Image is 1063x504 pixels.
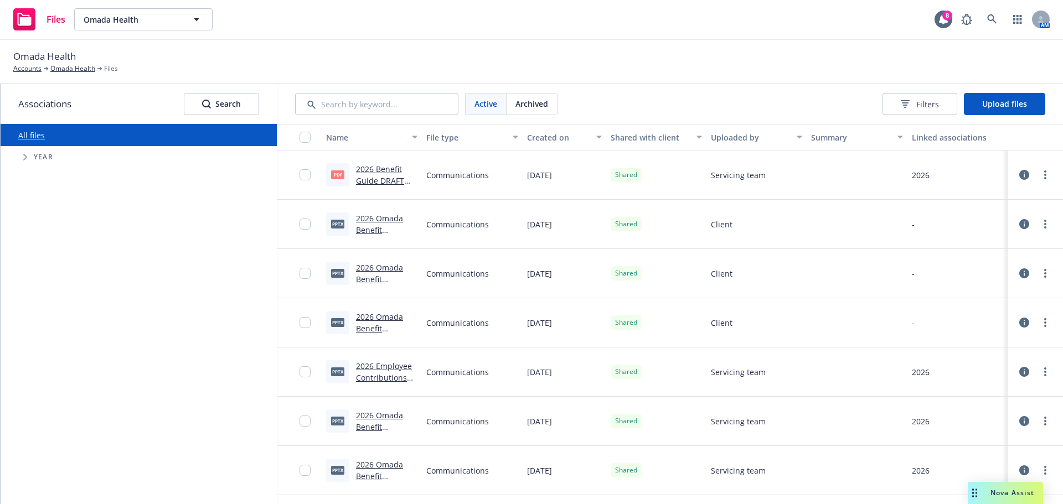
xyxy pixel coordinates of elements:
div: - [912,317,915,329]
svg: Search [202,100,211,108]
span: Client [711,219,732,230]
div: Summary [811,132,890,143]
div: Shared with client [611,132,690,143]
button: Omada Health [74,8,213,30]
span: Filters [916,98,939,110]
button: Name [322,124,422,150]
button: Upload files [964,93,1045,115]
span: pptx [331,318,344,326]
a: Omada Health [50,64,95,74]
span: Communications [426,268,489,279]
a: more [1039,316,1052,329]
a: more [1039,365,1052,378]
button: Summary [807,124,907,150]
span: Communications [426,415,489,427]
input: Toggle Row Selected [300,366,311,377]
button: File type [422,124,522,150]
div: Drag to move [968,482,982,504]
a: 2026 Employee Contributions Rate Sheet FINAL10.14.25 - Omada Health.pptx [356,361,413,429]
div: 2026 [912,465,930,476]
a: more [1039,464,1052,477]
span: pptx [331,269,344,277]
input: Search by keyword... [295,93,458,115]
a: more [1039,414,1052,428]
div: Linked associations [912,132,1003,143]
span: Client [711,268,732,279]
a: Report a Bug [956,8,978,30]
input: Toggle Row Selected [300,317,311,328]
div: - [912,268,915,279]
span: [DATE] [527,465,552,476]
span: Communications [426,317,489,329]
div: 2026 [912,169,930,181]
span: Files [104,64,118,74]
div: File type [426,132,505,143]
span: Servicing team [711,169,766,181]
a: 2026 Omada Benefit Summary Regular EEs 25 FINAL [DATE]_Reviewed.pptx [356,213,415,293]
span: Communications [426,169,489,181]
span: Files [47,15,65,24]
div: Tree Example [1,146,277,168]
button: Uploaded by [706,124,807,150]
button: Linked associations [907,124,1008,150]
input: Toggle Row Selected [300,169,311,180]
span: Upload files [982,98,1027,109]
span: Communications [426,366,489,378]
button: SearchSearch [184,93,259,115]
span: [DATE] [527,415,552,427]
span: Shared [615,318,637,328]
div: Name [326,132,405,143]
button: Nova Assist [968,482,1043,504]
div: - [912,219,915,230]
span: [DATE] [527,169,552,181]
span: Omada Health [84,14,179,25]
span: Servicing team [711,465,766,476]
span: Shared [615,170,637,180]
span: [DATE] [527,268,552,279]
div: Uploaded by [711,132,790,143]
button: Shared with client [606,124,706,150]
a: Accounts [13,64,42,74]
span: pptx [331,220,344,228]
div: Created on [527,132,590,143]
a: Switch app [1007,8,1029,30]
div: 2026 [912,366,930,378]
span: Filters [901,98,939,110]
input: Toggle Row Selected [300,268,311,279]
span: pdf [331,170,344,179]
a: 2026 Omada Benefit Summary Regular Part Time EEs FINAL [DATE]_Reviewed.pptx [356,311,415,392]
a: Search [981,8,1003,30]
input: Toggle Row Selected [300,465,311,476]
a: 2026 Omada Benefit Summary Temp EEs 25 FINAL [DATE].pptx [356,410,415,467]
span: pptx [331,367,344,376]
span: pptx [331,417,344,425]
input: Toggle Row Selected [300,219,311,230]
span: [DATE] [527,219,552,230]
span: Omada Health [13,49,76,64]
span: Client [711,317,732,329]
span: Servicing team [711,366,766,378]
a: 2026 Omada Benefit Summary Temp EEs 25 FINAL [DATE]_Reviewed.pptx [356,262,415,331]
a: Files [9,4,70,35]
span: pptx [331,466,344,474]
span: [DATE] [527,366,552,378]
div: 8 [942,11,952,20]
span: Shared [615,416,637,426]
span: Shared [615,219,637,229]
span: Shared [615,465,637,475]
input: Select all [300,132,311,143]
span: Communications [426,465,489,476]
a: All files [18,130,45,141]
span: Communications [426,219,489,230]
span: Shared [615,367,637,377]
span: Servicing team [711,415,766,427]
span: Associations [18,97,71,111]
span: Archived [515,98,548,110]
button: Filters [883,93,957,115]
div: Search [202,93,241,115]
input: Toggle Row Selected [300,415,311,427]
span: Shared [615,268,637,278]
span: Year [34,154,53,160]
button: Created on [523,124,606,150]
a: more [1039,267,1052,280]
